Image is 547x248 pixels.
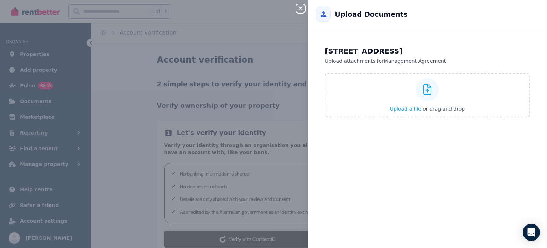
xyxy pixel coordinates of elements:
p: Upload attachments for Management Agreement [325,57,530,65]
button: Upload a file or drag and drop [390,105,465,112]
div: Open Intercom Messenger [523,224,540,241]
span: Upload a file [390,106,421,112]
h2: [STREET_ADDRESS] [325,46,530,56]
span: or drag and drop [423,106,465,112]
h2: Upload Documents [335,9,407,19]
